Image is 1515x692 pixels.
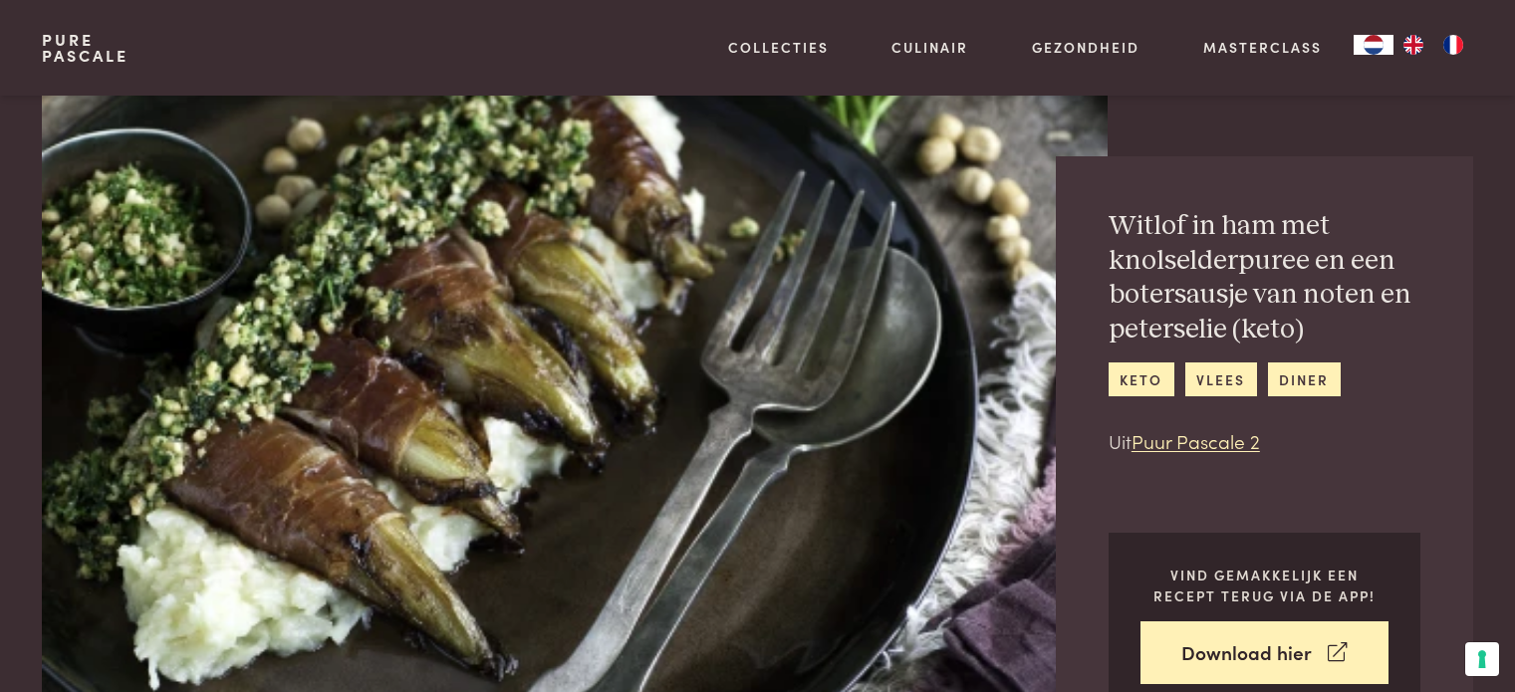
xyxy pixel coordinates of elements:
p: Uit [1109,427,1420,456]
button: Uw voorkeuren voor toestemming voor trackingtechnologieën [1465,642,1499,676]
a: Culinair [891,37,968,58]
a: diner [1268,362,1341,395]
a: vlees [1185,362,1257,395]
a: EN [1393,35,1433,55]
a: FR [1433,35,1473,55]
aside: Language selected: Nederlands [1354,35,1473,55]
a: PurePascale [42,32,128,64]
ul: Language list [1393,35,1473,55]
a: Masterclass [1203,37,1322,58]
a: Puur Pascale 2 [1132,427,1260,454]
a: Gezondheid [1032,37,1139,58]
a: Collecties [728,37,829,58]
a: NL [1354,35,1393,55]
h2: Witlof in ham met knolselderpuree en een botersausje van noten en peterselie (keto) [1109,209,1420,346]
p: Vind gemakkelijk een recept terug via de app! [1140,565,1389,605]
a: keto [1109,362,1174,395]
div: Language [1354,35,1393,55]
a: Download hier [1140,621,1389,684]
